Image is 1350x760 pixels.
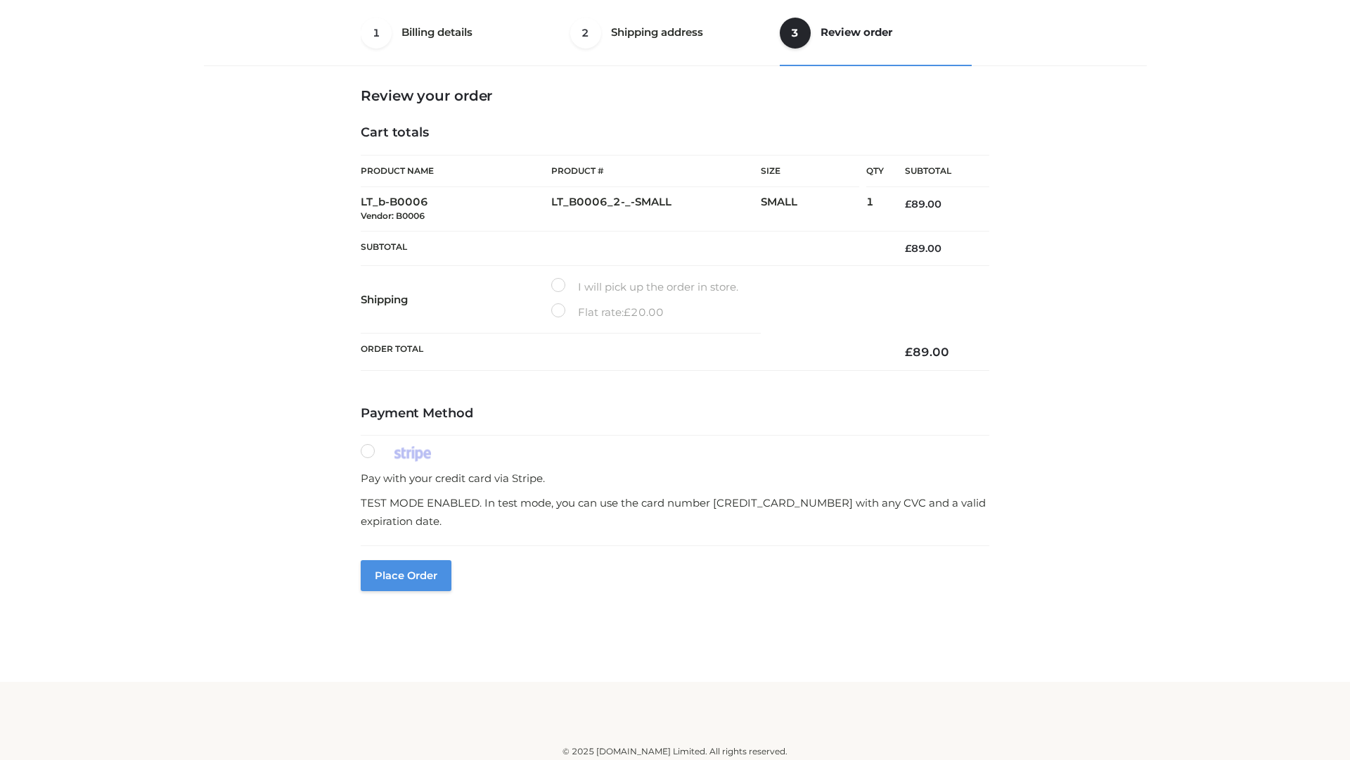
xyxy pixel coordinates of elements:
bdi: 89.00 [905,198,941,210]
h4: Payment Method [361,406,989,422]
span: £ [624,305,631,319]
p: Pay with your credit card via Stripe. [361,469,989,488]
span: £ [905,242,911,255]
span: £ [905,345,913,359]
small: Vendor: B0006 [361,210,425,221]
span: £ [905,198,911,210]
td: LT_b-B0006 [361,187,551,232]
label: I will pick up the order in store. [551,278,738,296]
th: Qty [866,155,884,187]
th: Shipping [361,266,551,334]
bdi: 20.00 [624,305,664,319]
h4: Cart totals [361,125,989,141]
div: © 2025 [DOMAIN_NAME] Limited. All rights reserved. [209,745,1141,759]
bdi: 89.00 [905,242,941,255]
p: TEST MODE ENABLED. In test mode, you can use the card number [CREDIT_CARD_NUMBER] with any CVC an... [361,494,989,530]
th: Size [761,156,859,187]
th: Subtotal [361,231,884,265]
td: 1 [866,187,884,232]
bdi: 89.00 [905,345,949,359]
th: Product # [551,155,761,187]
td: SMALL [761,187,866,232]
th: Product Name [361,155,551,187]
th: Subtotal [884,156,989,187]
h3: Review your order [361,87,989,104]
td: LT_B0006_2-_-SMALL [551,187,761,232]
button: Place order [361,560,451,591]
label: Flat rate: [551,303,664,322]
th: Order Total [361,334,884,371]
